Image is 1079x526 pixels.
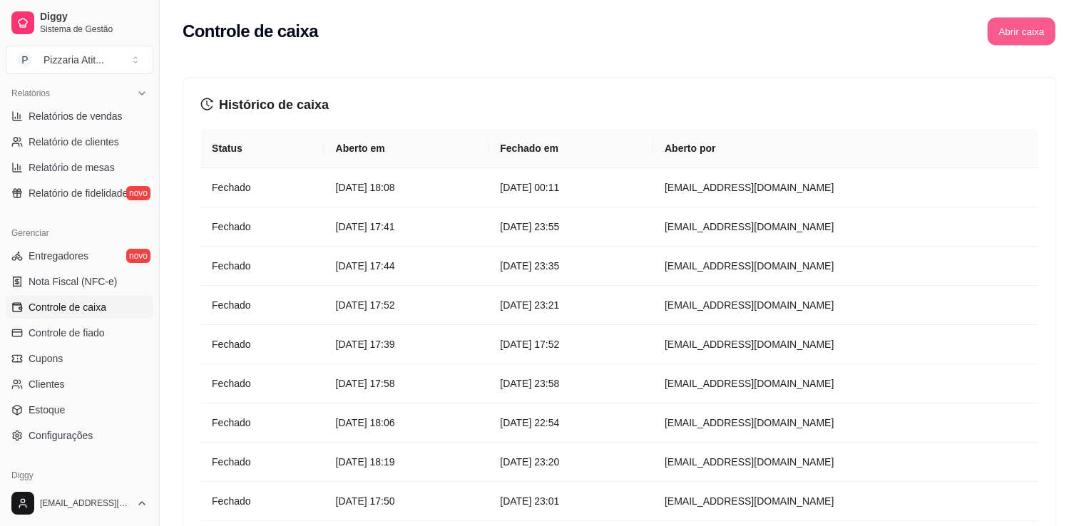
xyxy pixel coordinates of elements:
[653,168,1038,207] td: [EMAIL_ADDRESS][DOMAIN_NAME]
[44,53,104,67] div: Pizzaria Atit ...
[653,443,1038,482] td: [EMAIL_ADDRESS][DOMAIN_NAME]
[29,326,105,340] span: Controle de fiado
[324,129,489,168] th: Aberto em
[335,376,477,391] article: [DATE] 17:58
[500,493,642,509] article: [DATE] 23:01
[212,415,312,430] article: Fechado
[653,129,1038,168] th: Aberto por
[653,247,1038,286] td: [EMAIL_ADDRESS][DOMAIN_NAME]
[29,428,93,443] span: Configurações
[489,129,653,168] th: Fechado em
[335,258,477,274] article: [DATE] 17:44
[6,244,153,267] a: Entregadoresnovo
[6,296,153,319] a: Controle de caixa
[212,336,312,352] article: Fechado
[29,135,119,149] span: Relatório de clientes
[6,464,153,487] div: Diggy
[6,182,153,205] a: Relatório de fidelidadenovo
[653,286,1038,325] td: [EMAIL_ADDRESS][DOMAIN_NAME]
[212,376,312,391] article: Fechado
[500,258,642,274] article: [DATE] 23:35
[335,297,477,313] article: [DATE] 17:52
[987,18,1055,46] button: Abrir caixa
[6,424,153,447] a: Configurações
[500,376,642,391] article: [DATE] 23:58
[500,297,642,313] article: [DATE] 23:21
[29,109,123,123] span: Relatórios de vendas
[212,493,312,509] article: Fechado
[212,258,312,274] article: Fechado
[29,249,88,263] span: Entregadores
[40,11,148,24] span: Diggy
[653,403,1038,443] td: [EMAIL_ADDRESS][DOMAIN_NAME]
[653,325,1038,364] td: [EMAIL_ADDRESS][DOMAIN_NAME]
[6,6,153,40] a: DiggySistema de Gestão
[11,88,50,99] span: Relatórios
[335,493,477,509] article: [DATE] 17:50
[6,398,153,421] a: Estoque
[40,497,131,509] span: [EMAIL_ADDRESS][DOMAIN_NAME]
[653,482,1038,521] td: [EMAIL_ADDRESS][DOMAIN_NAME]
[212,454,312,470] article: Fechado
[335,336,477,352] article: [DATE] 17:39
[29,351,63,366] span: Cupons
[500,180,642,195] article: [DATE] 00:11
[6,105,153,128] a: Relatórios de vendas
[29,403,65,417] span: Estoque
[183,20,318,43] h2: Controle de caixa
[29,300,106,314] span: Controle de caixa
[500,415,642,430] article: [DATE] 22:54
[500,336,642,352] article: [DATE] 17:52
[335,454,477,470] article: [DATE] 18:19
[6,156,153,179] a: Relatório de mesas
[6,270,153,293] a: Nota Fiscal (NFC-e)
[6,321,153,344] a: Controle de fiado
[500,454,642,470] article: [DATE] 23:20
[200,129,324,168] th: Status
[200,98,213,110] span: history
[29,274,117,289] span: Nota Fiscal (NFC-e)
[6,130,153,153] a: Relatório de clientes
[29,377,65,391] span: Clientes
[212,180,312,195] article: Fechado
[6,486,153,520] button: [EMAIL_ADDRESS][DOMAIN_NAME]
[29,160,115,175] span: Relatório de mesas
[29,186,128,200] span: Relatório de fidelidade
[6,222,153,244] div: Gerenciar
[212,297,312,313] article: Fechado
[653,364,1038,403] td: [EMAIL_ADDRESS][DOMAIN_NAME]
[6,347,153,370] a: Cupons
[40,24,148,35] span: Sistema de Gestão
[200,95,1038,115] h3: Histórico de caixa
[212,219,312,234] article: Fechado
[335,219,477,234] article: [DATE] 17:41
[335,180,477,195] article: [DATE] 18:08
[6,46,153,74] button: Select a team
[6,373,153,396] a: Clientes
[335,415,477,430] article: [DATE] 18:06
[500,219,642,234] article: [DATE] 23:55
[653,207,1038,247] td: [EMAIL_ADDRESS][DOMAIN_NAME]
[18,53,32,67] span: P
